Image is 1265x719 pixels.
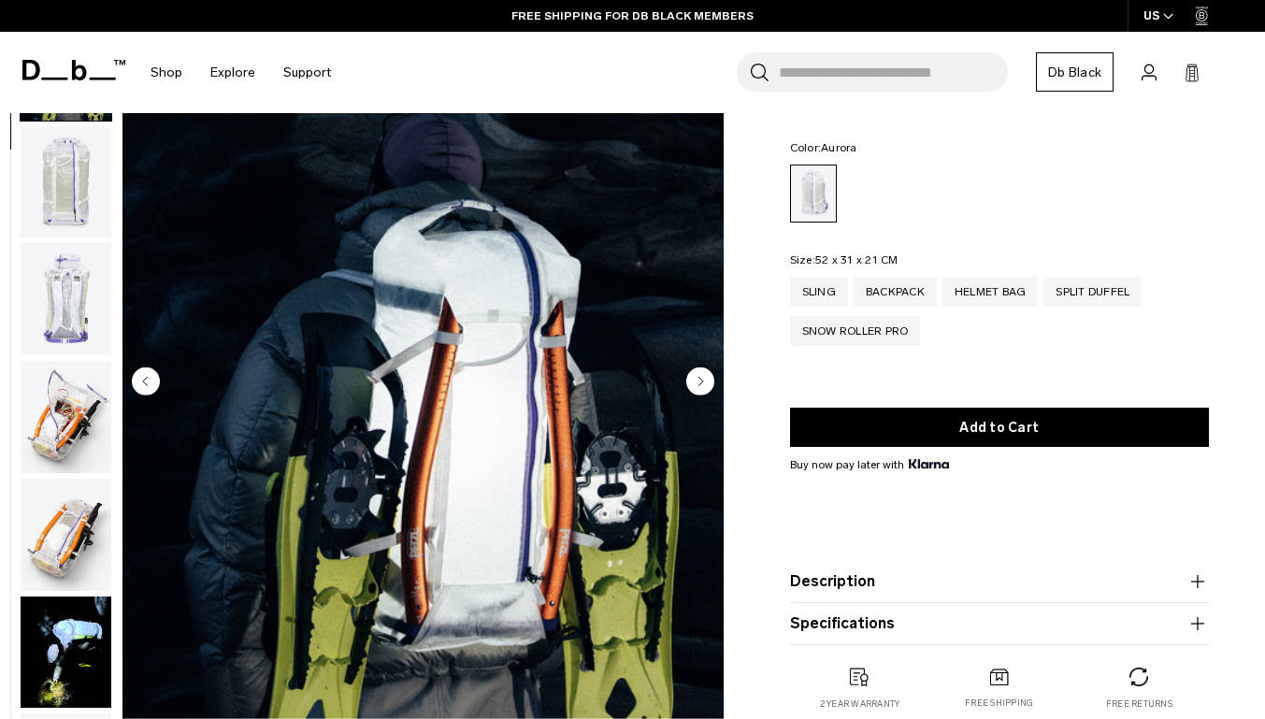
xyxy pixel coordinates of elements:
[790,165,837,223] a: Aurora
[790,570,1209,593] button: Description
[1036,52,1114,92] a: Db Black
[686,367,714,398] button: Next slide
[21,361,111,473] img: Weigh_Lighter_Backpack_25L_4.png
[965,697,1033,710] p: Free shipping
[21,479,111,591] img: Weigh_Lighter_Backpack_25L_5.png
[21,126,111,238] img: Weigh_Lighter_Backpack_25L_2.png
[942,277,1039,307] a: Helmet Bag
[20,125,112,239] button: Weigh_Lighter_Backpack_25L_2.png
[790,142,857,153] legend: Color:
[151,39,182,106] a: Shop
[1043,277,1142,307] a: Split Duffel
[854,277,937,307] a: Backpack
[1106,697,1172,711] p: Free returns
[20,478,112,592] button: Weigh_Lighter_Backpack_25L_5.png
[20,360,112,474] button: Weigh_Lighter_Backpack_25L_4.png
[21,243,111,355] img: Weigh_Lighter_Backpack_25L_3.png
[821,141,857,154] span: Aurora
[790,456,949,473] span: Buy now pay later with
[20,242,112,356] button: Weigh_Lighter_Backpack_25L_3.png
[790,408,1209,447] button: Add to Cart
[21,597,111,709] img: Weigh Lighter Backpack 25L Aurora
[511,7,754,24] a: FREE SHIPPING FOR DB BLACK MEMBERS
[790,612,1209,635] button: Specifications
[820,697,900,711] p: 2 year warranty
[815,253,898,266] span: 52 x 31 x 21 CM
[790,277,848,307] a: Sling
[210,39,255,106] a: Explore
[909,459,949,468] img: {"height" => 20, "alt" => "Klarna"}
[790,254,898,266] legend: Size:
[20,596,112,710] button: Weigh Lighter Backpack 25L Aurora
[137,32,345,113] nav: Main Navigation
[283,39,331,106] a: Support
[132,367,160,398] button: Previous slide
[790,316,921,346] a: Snow Roller Pro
